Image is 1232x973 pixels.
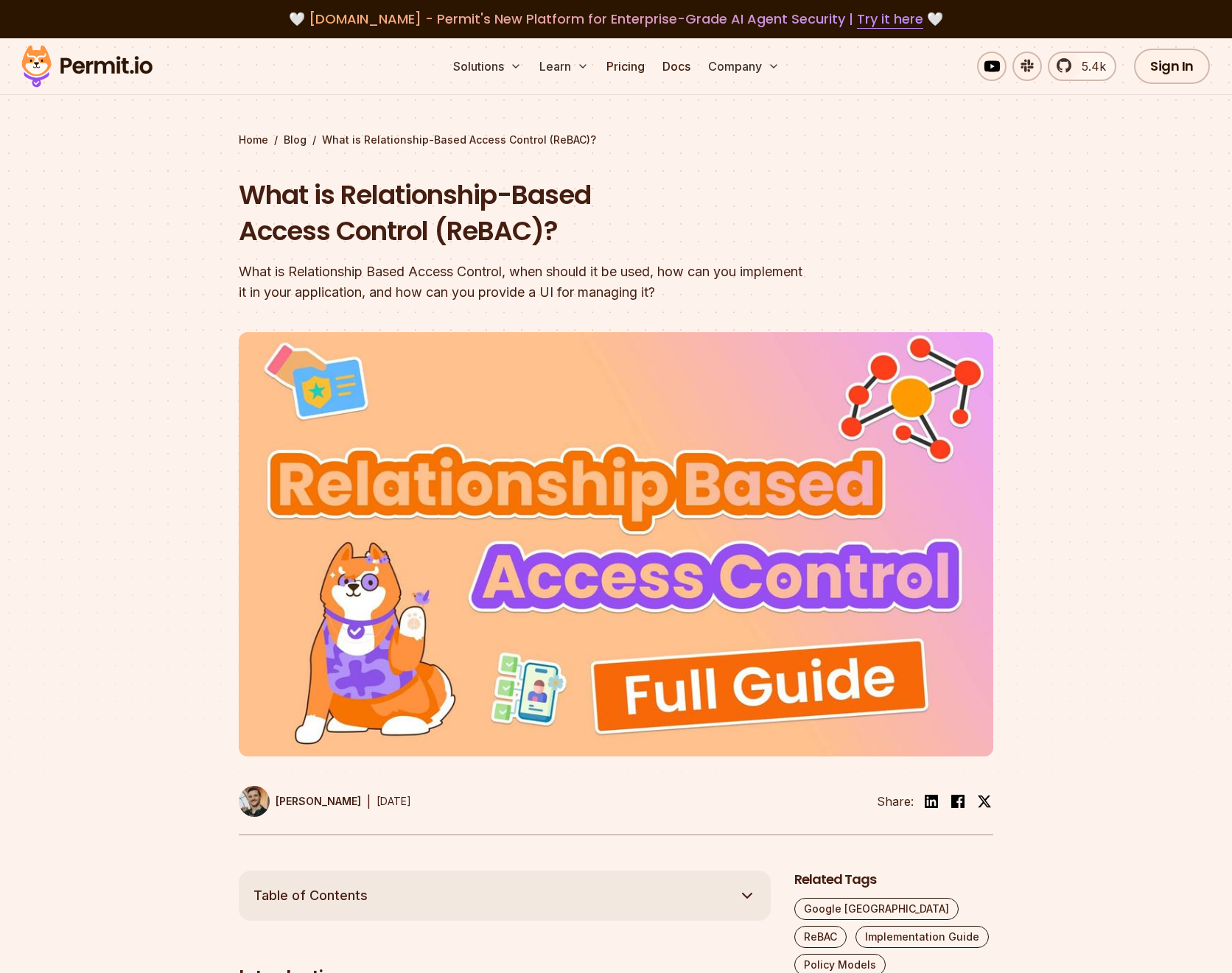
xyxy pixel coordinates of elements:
div: | [367,793,371,810]
p: [PERSON_NAME] [276,794,361,809]
img: Daniel Bass [239,786,270,817]
a: 5.4k [1048,52,1116,81]
time: [DATE] [377,795,411,807]
a: Home [239,133,268,147]
img: facebook [949,793,967,810]
a: Sign In [1134,49,1210,84]
a: Google [GEOGRAPHIC_DATA] [794,898,959,920]
img: linkedin [923,793,940,810]
li: Share: [877,793,914,810]
img: twitter [977,794,992,809]
h2: Related Tags [794,871,993,889]
div: / / [239,133,993,147]
div: 🤍 🤍 [35,9,1197,29]
button: Company [702,52,785,81]
img: What is Relationship-Based Access Control (ReBAC)? [239,332,993,756]
span: Table of Contents [253,885,368,906]
a: Try it here [857,10,923,29]
button: Table of Contents [239,871,771,921]
div: What is Relationship Based Access Control, when should it be used, how can you implement it in yo... [239,261,805,303]
a: Implementation Guide [855,926,989,948]
button: Solutions [447,52,528,81]
a: Pricing [601,52,651,81]
a: ReBAC [794,926,847,948]
a: Blog [284,133,307,147]
button: Learn [533,52,595,81]
a: [PERSON_NAME] [239,786,361,817]
span: [DOMAIN_NAME] - Permit's New Platform for Enterprise-Grade AI Agent Security | [309,10,923,28]
img: Permit logo [15,41,159,91]
span: 5.4k [1073,57,1106,75]
h1: What is Relationship-Based Access Control (ReBAC)? [239,177,805,250]
a: Docs [657,52,696,81]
